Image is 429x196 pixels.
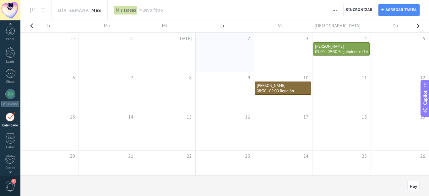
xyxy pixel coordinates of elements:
button: Más [330,4,339,16]
td: 26 [371,150,429,160]
div: Correo [1,166,19,170]
span: 08:30 - 09:00 [257,88,279,93]
div: WhatsApp [1,101,19,107]
span: Agregar tarea [385,4,417,16]
td: 17 [254,111,312,120]
td: 21 [79,150,137,160]
a: To-do line [27,4,38,16]
div: Chats [1,80,19,84]
div: Panel [1,37,19,41]
td: 24 [254,150,312,160]
td: 5 [371,33,429,42]
td: 13 [20,111,79,120]
td: 3 [254,33,312,42]
td: 18 [312,111,371,120]
td: 29 [20,33,79,42]
span: Seguimiento: LLAMAR [338,49,376,54]
div: [PERSON_NAME] [315,44,368,49]
td: 19 [371,111,429,120]
td: 6 [20,72,79,81]
td: 14 [79,111,137,120]
span: Hoy [410,184,417,188]
span: [DATE] [141,36,192,42]
td: 16 [196,111,254,120]
div: Seguimiento: LLAMAR: PEREZ LOLO [315,44,368,54]
div: [PERSON_NAME] [257,83,309,88]
td: 9 [196,72,254,81]
td: 4 [312,33,371,42]
td: 12 [371,72,429,81]
td: 1 [137,33,196,42]
button: Agregar tarea [378,4,420,16]
span: 09:00 - 09:30 [315,49,337,54]
td: 25 [312,150,371,160]
span: Nuevo filtro [139,7,319,13]
div: Calendario [1,124,19,128]
span: Copilot [422,90,428,105]
a: To-do list [38,4,48,16]
button: Sincronizar [343,4,376,16]
td: 20 [20,150,79,160]
td: 8 [137,72,196,81]
div: Mis tareas [114,6,138,15]
td: 10 [254,72,312,81]
div: Listas [1,146,19,150]
span: Reunión [280,88,294,93]
td: 15 [137,111,196,120]
button: Hoy [407,181,420,190]
td: 7 [79,72,137,81]
td: 11 [312,72,371,81]
div: Reunión: Juan Perez [257,83,309,93]
td: 23 [196,150,254,160]
td: 2 [196,33,254,42]
td: 22 [137,150,196,160]
span: 1 [11,179,16,184]
td: 30 [79,33,137,42]
div: Leads [1,60,19,64]
span: Sincronizar [346,8,373,12]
